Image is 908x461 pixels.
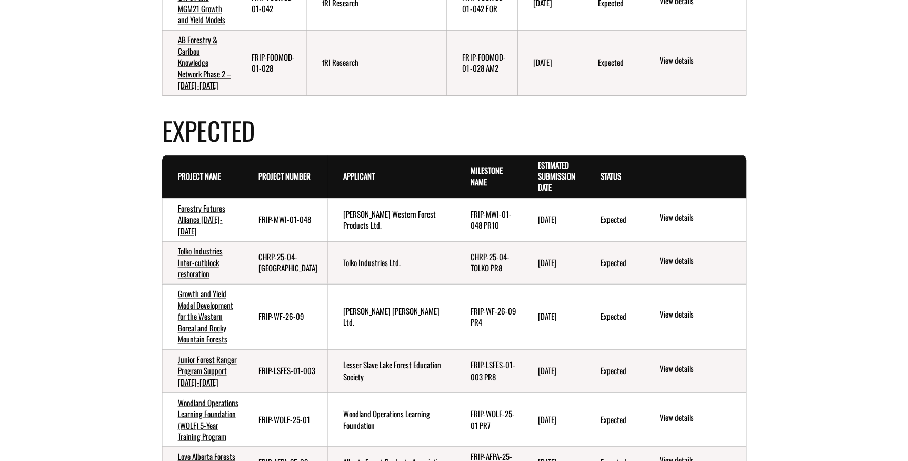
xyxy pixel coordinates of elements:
[455,241,522,284] td: CHRP-25-04-TOLKO PR8
[162,349,243,392] td: Junior Forest Ranger Program Support 2024-2029
[178,245,223,279] a: Tolko Industries Inter-cutblock restoration
[178,288,233,345] a: Growth and Yield Model Development for the Western Boreal and Rocky Mountain Forests
[306,30,447,95] td: fRI Research
[178,202,225,237] a: Forestry Futures Alliance [DATE]-[DATE]
[327,392,455,446] td: Woodland Operations Learning Foundation
[585,349,642,392] td: Expected
[522,392,584,446] td: 7/14/2028
[642,155,746,198] th: Actions
[162,241,243,284] td: Tolko Industries Inter-cutblock restoration
[522,284,584,349] td: 8/30/2028
[537,365,556,376] time: [DATE]
[455,284,522,349] td: FRIP-WF-26-09 PR4
[537,413,556,425] time: [DATE]
[659,363,742,376] a: View details
[243,349,328,392] td: FRIP-LSFES-01-003
[162,112,746,149] h4: Expected
[327,349,455,392] td: Lesser Slave Lake Forest Education Society
[327,241,455,284] td: Tolko Industries Ltd.
[533,56,552,68] time: [DATE]
[446,30,517,95] td: FRIP-FOOMOD-01-028 AM2
[178,34,231,91] a: AB Forestry & Caribou Knowledge Network Phase 2 – [DATE]-[DATE]
[537,310,556,322] time: [DATE]
[642,392,746,446] td: action menu
[162,284,243,349] td: Growth and Yield Model Development for the Western Boreal and Rocky Mountain Forests
[471,164,503,187] a: Milestone Name
[582,30,642,95] td: Expected
[455,392,522,446] td: FRIP-WOLF-25-01 PR7
[243,284,328,349] td: FRIP-WF-26-09
[327,284,455,349] td: West Fraser Mills Ltd.
[585,198,642,241] td: Expected
[327,198,455,241] td: Millar Western Forest Products Ltd.
[659,55,742,67] a: View details
[585,241,642,284] td: Expected
[659,411,742,424] a: View details
[522,198,584,241] td: 8/30/2028
[455,198,522,241] td: FRIP-MWI-01-048 PR10
[642,198,746,241] td: action menu
[178,354,237,388] a: Junior Forest Ranger Program Support [DATE]-[DATE]
[243,198,328,241] td: FRIP-MWI-01-048
[537,213,556,225] time: [DATE]
[659,309,742,321] a: View details
[455,349,522,392] td: FRIP-LSFES-01-003 PR8
[243,392,328,446] td: FRIP-WOLF-25-01
[642,284,746,349] td: action menu
[162,392,243,446] td: Woodland Operations Learning Foundation (WOLF) 5-Year Training Program
[642,241,746,284] td: action menu
[522,241,584,284] td: 8/30/2028
[517,30,582,95] td: 8/30/2025
[162,30,236,95] td: AB Forestry & Caribou Knowledge Network Phase 2 – 2020-2025
[537,257,556,268] time: [DATE]
[537,159,575,193] a: Estimated Submission Date
[236,30,306,95] td: FRIP-FOOMOD-01-028
[659,212,742,224] a: View details
[642,30,746,95] td: action menu
[243,241,328,284] td: CHRP-25-04-TOLKO
[585,392,642,446] td: Expected
[258,170,311,182] a: Project Number
[522,349,584,392] td: 7/30/2028
[601,170,621,182] a: Status
[178,396,238,442] a: Woodland Operations Learning Foundation (WOLF) 5-Year Training Program
[178,170,221,182] a: Project Name
[343,170,375,182] a: Applicant
[585,284,642,349] td: Expected
[162,198,243,241] td: Forestry Futures Alliance 2022-2026
[659,255,742,268] a: View details
[642,349,746,392] td: action menu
